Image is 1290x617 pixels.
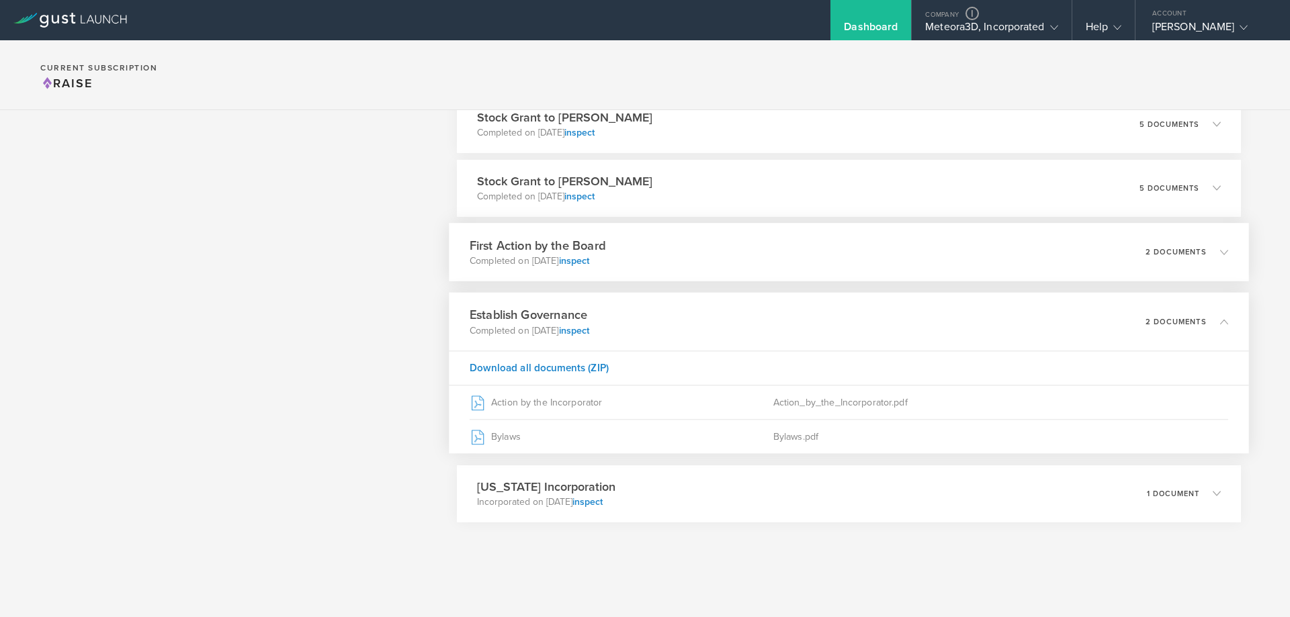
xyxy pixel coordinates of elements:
[773,385,1228,419] div: Action_by_the_Incorporator.pdf
[1223,553,1290,617] iframe: Chat Widget
[477,495,615,509] p: Incorporated on [DATE]
[1146,318,1207,325] p: 2 documents
[1086,20,1121,40] div: Help
[470,236,605,254] h3: First Action by the Board
[470,420,773,453] div: Bylaws
[40,76,93,91] span: Raise
[572,496,603,508] a: inspect
[558,254,589,266] a: inspect
[477,190,652,203] p: Completed on [DATE]
[477,173,652,190] h3: Stock Grant to [PERSON_NAME]
[477,478,615,495] h3: [US_STATE] Incorporation
[1146,248,1207,255] p: 2 documents
[564,127,595,138] a: inspect
[773,420,1228,453] div: Bylaws.pdf
[470,324,590,337] p: Completed on [DATE]
[1152,20,1266,40] div: [PERSON_NAME]
[1139,185,1199,192] p: 5 documents
[470,385,773,419] div: Action by the Incorporator
[470,305,590,324] h3: Establish Governance
[844,20,898,40] div: Dashboard
[925,20,1058,40] div: Meteora3D, Incorporated
[1147,490,1199,497] p: 1 document
[564,191,595,202] a: inspect
[477,126,652,140] p: Completed on [DATE]
[1139,121,1199,128] p: 5 documents
[470,254,605,267] p: Completed on [DATE]
[449,350,1249,385] div: Download all documents (ZIP)
[477,109,652,126] h3: Stock Grant to [PERSON_NAME]
[558,324,589,336] a: inspect
[40,64,157,72] h2: Current Subscription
